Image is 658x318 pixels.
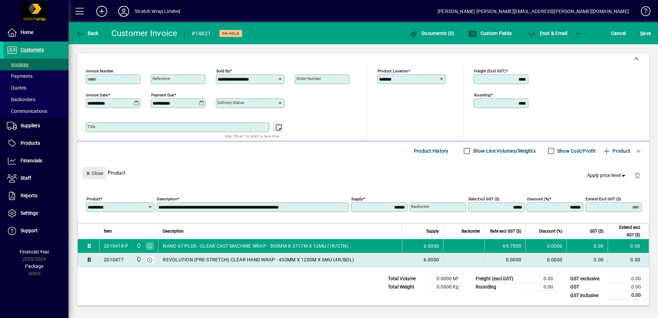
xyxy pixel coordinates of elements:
td: GST exclusive [567,275,608,283]
span: Communications [7,108,47,114]
td: Total Volume [385,275,426,283]
td: Rounding [472,283,520,291]
a: Financials [3,152,69,169]
span: Description [163,227,184,235]
div: Customer Invoice [111,28,178,39]
span: ave [640,28,651,39]
span: Quotes [7,85,26,91]
span: Settings [21,210,38,216]
td: GST [567,283,608,291]
a: Staff [3,170,69,187]
span: Customers [21,47,44,52]
span: Payments [7,73,33,79]
div: 69.7500 [489,243,521,249]
span: Backorders [7,97,35,102]
button: Product History [411,145,451,157]
span: Supply [426,227,439,235]
span: Product History [414,145,449,156]
a: Products [3,135,69,152]
td: 0.00 [608,283,649,291]
div: #14821 [192,28,211,39]
span: SWL-AKL [134,242,142,250]
span: Suppliers [21,123,40,128]
td: 0.00 [520,283,561,291]
mat-label: Extend excl GST ($) [586,197,621,201]
mat-label: Title [87,124,95,129]
span: Back [76,31,99,36]
mat-label: Product location [378,69,408,73]
label: Show Line Volumes/Weights [472,148,536,154]
a: Communications [3,105,69,117]
div: Product [77,160,649,185]
div: 2010477 [104,256,124,263]
span: Financials [21,158,42,163]
span: On hold [222,31,240,36]
button: Post & Email [524,27,571,39]
td: 0.00 [566,253,608,267]
a: Payments [3,70,69,82]
mat-label: Sold by [216,69,230,73]
div: 0.0000 [489,256,521,263]
span: NANO 67 PLUS - CLEAR CAST MACHINE WRAP - 500MM X 2717M X 12MU (1R/CTN) [163,243,349,249]
span: SWL-AKL [134,256,142,263]
span: REVOLUTION (PRE-STRETCH) CLEAR HAND WRAP - 450MM X 1200M X 6MU (4R/BDL) [163,256,354,263]
span: Reports [21,193,37,198]
a: Support [3,222,69,239]
mat-label: Backorder [411,204,429,209]
button: Product [599,145,634,157]
td: 0.00 [608,291,649,300]
div: Stretch Wrap Limited [135,6,181,17]
a: Home [3,24,69,41]
mat-label: Supply [351,197,363,201]
span: Discount (%) [539,227,562,235]
span: Rate excl GST ($) [490,227,521,235]
mat-label: Reference [153,76,170,81]
a: Reports [3,187,69,204]
button: Profile [113,5,135,17]
mat-label: Invoice number [86,69,113,73]
td: 0.00 [520,275,561,283]
span: Home [21,30,33,35]
a: Quotes [3,82,69,94]
mat-label: Discount (%) [527,197,549,201]
mat-label: Payment due [151,93,174,97]
a: Suppliers [3,117,69,134]
mat-label: Order number [296,76,321,81]
mat-label: Delivery status [218,100,244,105]
a: Invoices [3,59,69,70]
button: Cancel [609,27,628,39]
span: Staff [21,175,31,181]
span: P [540,31,543,36]
mat-label: Product [86,197,100,201]
button: Add [91,5,113,17]
span: Financial Year [20,249,49,255]
td: 0.0000 Kg [426,283,467,291]
span: Extend excl GST ($) [612,224,640,239]
span: Documents (0) [410,31,454,36]
mat-label: Invoice date [86,93,108,97]
app-page-header-button: Back [69,27,106,39]
a: Backorders [3,94,69,105]
td: 0.0000 [525,253,566,267]
span: 6.0000 [424,243,439,249]
label: Show Cost/Profit [556,148,596,154]
mat-label: Rate excl GST ($) [468,197,499,201]
span: Close [85,168,103,179]
button: Back [74,27,100,39]
span: Products [21,140,40,146]
td: 0.0000 M³ [426,275,467,283]
span: GST ($) [590,227,604,235]
button: Close [83,167,106,179]
app-page-header-button: Delete [629,172,646,178]
td: 0.00 [608,275,649,283]
app-page-header-button: Close [81,170,108,176]
button: Delete [629,167,646,184]
mat-label: Freight (excl GST) [474,69,506,73]
a: Settings [3,205,69,222]
span: 6.0000 [424,256,439,263]
span: Apply price level [587,172,627,179]
span: Product [602,145,630,156]
mat-label: Description [157,197,177,201]
span: ost & Email [528,31,568,36]
span: Item [104,227,112,235]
